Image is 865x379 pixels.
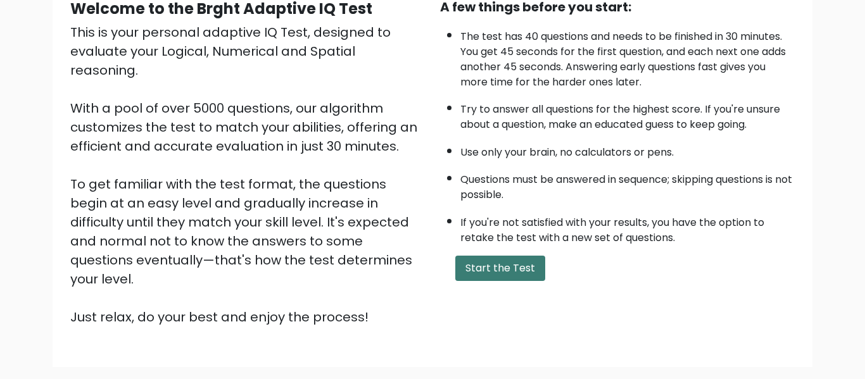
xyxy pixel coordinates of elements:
[460,96,795,132] li: Try to answer all questions for the highest score. If you're unsure about a question, make an edu...
[455,256,545,281] button: Start the Test
[460,23,795,90] li: The test has 40 questions and needs to be finished in 30 minutes. You get 45 seconds for the firs...
[460,209,795,245] li: If you're not satisfied with your results, you have the option to retake the test with a new set ...
[460,166,795,202] li: Questions must be answered in sequence; skipping questions is not possible.
[70,23,425,326] div: This is your personal adaptive IQ Test, designed to evaluate your Logical, Numerical and Spatial ...
[460,139,795,160] li: Use only your brain, no calculators or pens.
